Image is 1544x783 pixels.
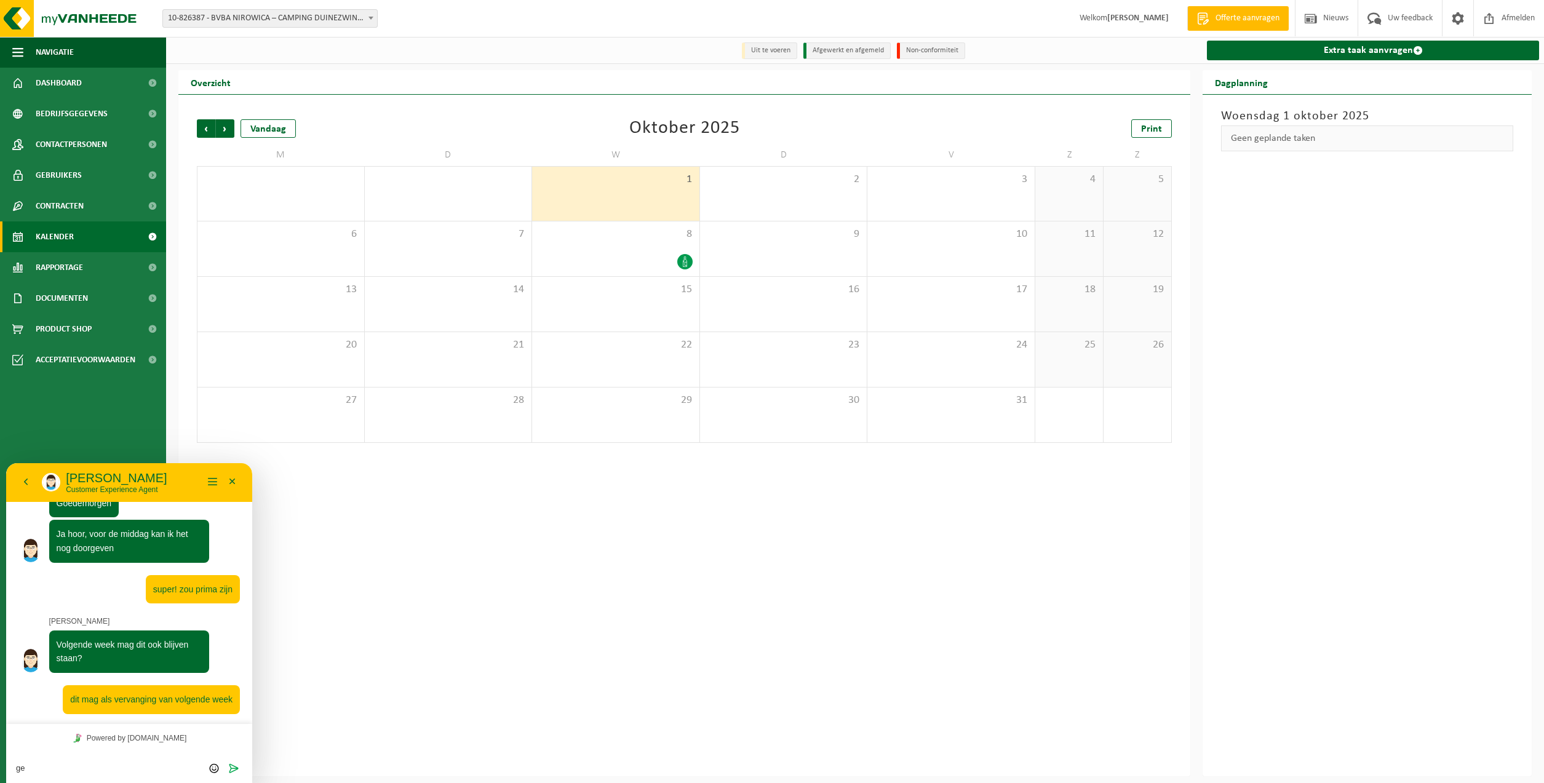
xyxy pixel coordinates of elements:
[873,283,1029,296] span: 17
[1221,125,1513,151] div: Geen geplande taken
[1207,41,1539,60] a: Extra taak aanvragen
[1203,70,1280,94] h2: Dagplanning
[873,338,1029,352] span: 24
[1141,124,1162,134] span: Print
[706,228,861,241] span: 9
[162,9,378,28] span: 10-826387 - BVBA NIROWICA – CAMPING DUINEZWIN - BREDENE
[803,42,891,59] li: Afgewerkt en afgemeld
[629,119,740,138] div: Oktober 2025
[36,252,83,283] span: Rapportage
[700,144,868,166] td: D
[873,394,1029,407] span: 31
[204,228,358,241] span: 6
[1131,119,1172,138] a: Print
[1107,14,1169,23] strong: [PERSON_NAME]
[197,144,365,166] td: M
[742,42,797,59] li: Uit te voeren
[1035,144,1104,166] td: Z
[241,119,296,138] div: Vandaag
[538,338,693,352] span: 22
[36,68,82,98] span: Dashboard
[1212,12,1283,25] span: Offerte aanvragen
[1041,228,1097,241] span: 11
[1110,283,1165,296] span: 19
[706,283,861,296] span: 16
[706,173,861,186] span: 2
[1110,228,1165,241] span: 12
[36,344,135,375] span: Acceptatievoorwaarden
[897,42,965,59] li: Non-conformiteit
[204,283,358,296] span: 13
[197,119,215,138] span: Vorige
[532,144,700,166] td: W
[36,37,74,68] span: Navigatie
[365,144,533,166] td: D
[1041,338,1097,352] span: 25
[867,144,1035,166] td: V
[178,70,243,94] h2: Overzicht
[36,283,88,314] span: Documenten
[36,191,84,221] span: Contracten
[36,314,92,344] span: Product Shop
[873,228,1029,241] span: 10
[371,283,526,296] span: 14
[706,338,861,352] span: 23
[1187,6,1289,31] a: Offerte aanvragen
[873,173,1029,186] span: 3
[371,338,526,352] span: 21
[204,394,358,407] span: 27
[36,221,74,252] span: Kalender
[1104,144,1172,166] td: Z
[706,394,861,407] span: 30
[538,283,693,296] span: 15
[36,129,107,160] span: Contactpersonen
[1110,173,1165,186] span: 5
[371,228,526,241] span: 7
[216,119,234,138] span: Volgende
[6,463,252,783] iframe: chat widget
[1041,283,1097,296] span: 18
[36,98,108,129] span: Bedrijfsgegevens
[538,173,693,186] span: 1
[1221,107,1513,125] h3: Woensdag 1 oktober 2025
[538,394,693,407] span: 29
[1110,338,1165,352] span: 26
[163,10,377,27] span: 10-826387 - BVBA NIROWICA – CAMPING DUINEZWIN - BREDENE
[538,228,693,241] span: 8
[204,338,358,352] span: 20
[1041,173,1097,186] span: 4
[371,394,526,407] span: 28
[36,160,82,191] span: Gebruikers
